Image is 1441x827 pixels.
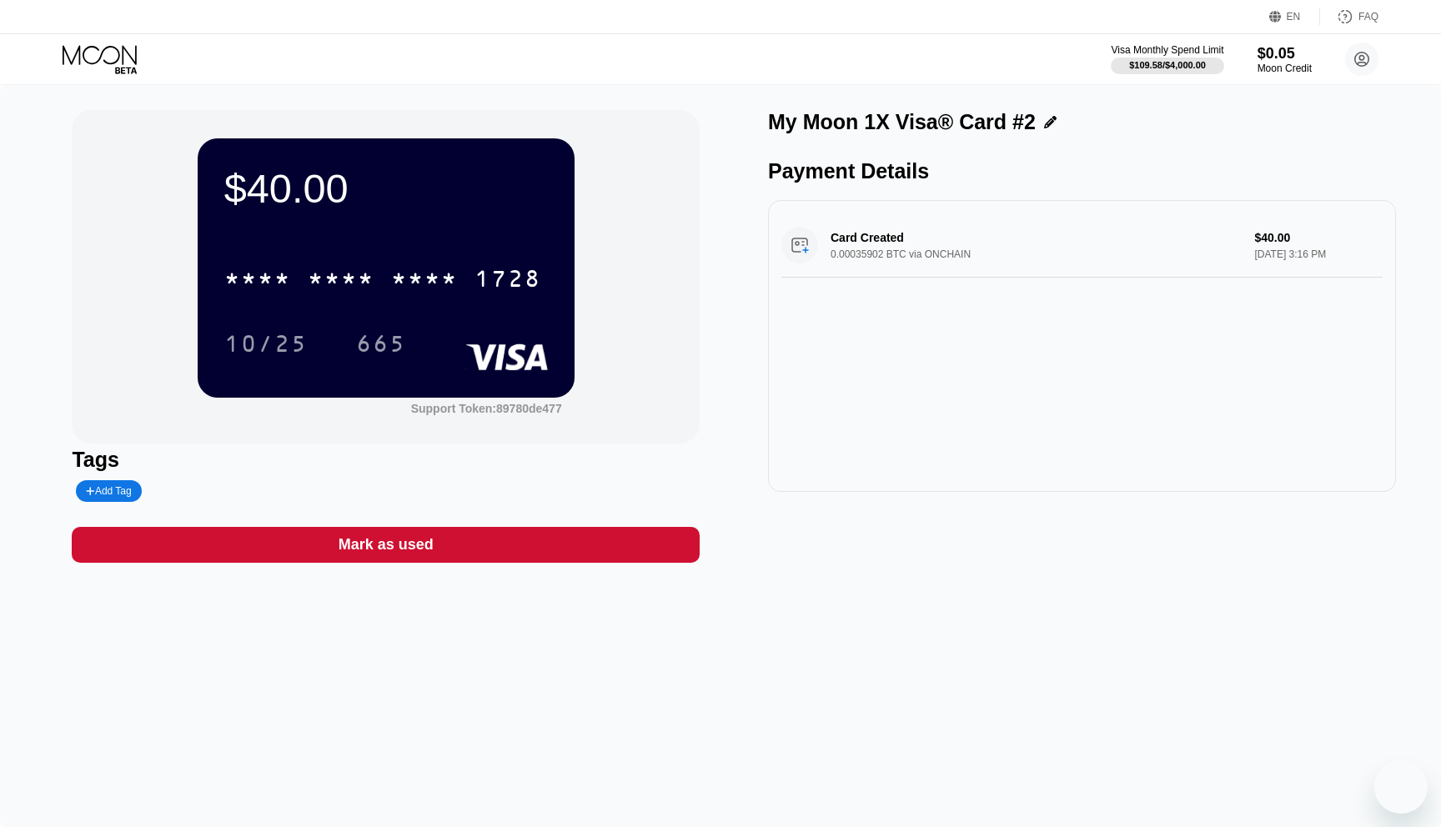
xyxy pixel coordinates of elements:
div: Mark as used [339,535,434,554]
div: $0.05Moon Credit [1258,45,1312,74]
div: Mark as used [72,527,700,563]
div: Tags [72,448,700,472]
div: Moon Credit [1258,63,1312,74]
div: Payment Details [768,159,1396,183]
div: Support Token:89780de477 [411,402,562,415]
div: Support Token: 89780de477 [411,402,562,415]
div: FAQ [1358,11,1378,23]
div: My Moon 1X Visa® Card #2 [768,110,1036,134]
div: EN [1287,11,1301,23]
div: Visa Monthly Spend Limit$109.58/$4,000.00 [1111,44,1223,74]
div: 665 [356,333,406,359]
div: 10/25 [212,323,320,364]
div: $0.05 [1258,45,1312,63]
iframe: Button to launch messaging window, 1 unread message [1374,760,1428,814]
div: 1728 [474,268,541,294]
div: Add Tag [76,480,141,502]
iframe: Number of unread messages [1398,757,1431,774]
div: Visa Monthly Spend Limit [1111,44,1223,56]
div: FAQ [1320,8,1378,25]
div: 665 [344,323,419,364]
div: $109.58 / $4,000.00 [1129,60,1206,70]
div: Add Tag [86,485,131,497]
div: 10/25 [224,333,308,359]
div: $40.00 [224,165,548,212]
div: EN [1269,8,1320,25]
